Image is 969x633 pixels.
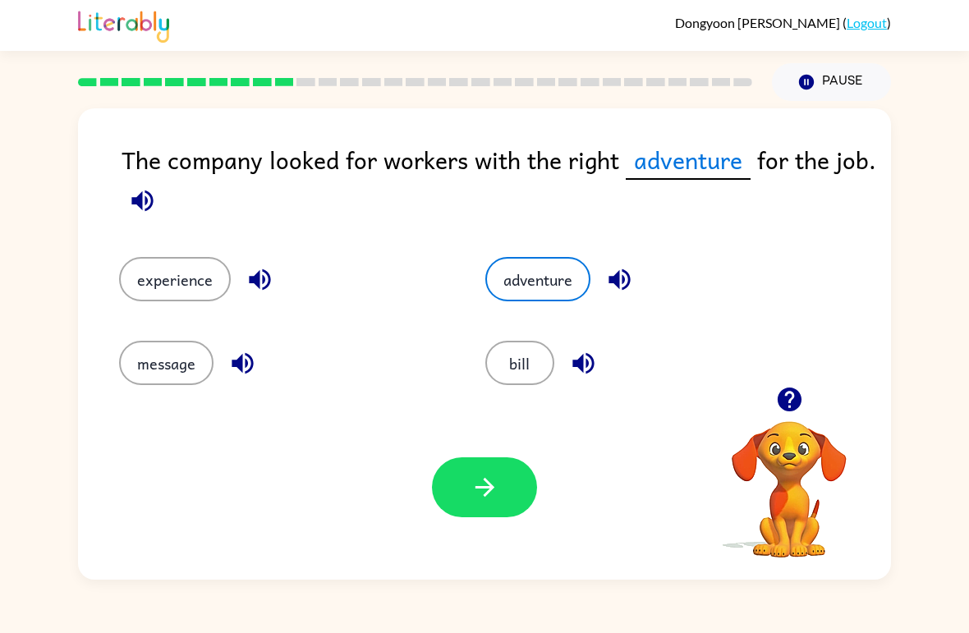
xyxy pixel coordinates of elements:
button: message [119,341,214,385]
span: Dongyoon [PERSON_NAME] [675,15,843,30]
img: Literably [78,7,169,43]
button: adventure [485,257,590,301]
video: Your browser must support playing .mp4 files to use Literably. Please try using another browser. [707,396,871,560]
button: bill [485,341,554,385]
div: The company looked for workers with the right for the job. [122,141,891,224]
div: ( ) [675,15,891,30]
button: experience [119,257,231,301]
button: Pause [772,63,891,101]
a: Logout [847,15,887,30]
span: adventure [626,141,751,180]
